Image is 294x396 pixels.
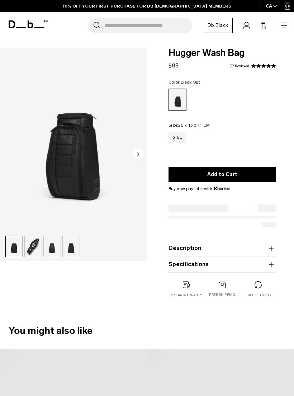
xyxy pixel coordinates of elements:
[133,148,143,161] button: Next slide
[203,18,233,33] a: Db Black
[25,236,42,257] img: Hugger Wash Bag Black Out
[246,293,271,298] p: Free returns
[229,64,249,68] a: 17 reviews
[209,292,235,297] p: Free shipping
[169,62,179,69] span: $85
[181,80,200,85] span: Black Out
[6,236,23,257] img: Hugger Wash Bag Black Out
[178,123,210,128] span: 25 x 13 x 11 CM
[169,48,276,58] span: Hugger Wash Bag
[24,236,42,257] button: Hugger Wash Bag Black Out
[214,187,229,190] img: {"height" => 20, "alt" => "Klarna"}
[169,244,276,253] button: Description
[169,89,186,111] a: Black Out
[169,80,200,84] legend: Color:
[63,3,231,9] a: 10% OFF YOUR FIRST PURCHASE FOR DB [DEMOGRAPHIC_DATA] MEMBERS
[169,123,210,127] legend: Size:
[62,236,80,257] button: Hugger Wash Bag Black Out
[44,236,61,257] img: Hugger Wash Bag Black Out
[63,236,80,257] img: Hugger Wash Bag Black Out
[43,236,61,257] button: Hugger Wash Bag Black Out
[5,236,23,257] button: Hugger Wash Bag Black Out
[169,260,276,269] button: Specifications
[169,167,276,182] button: Add to Cart
[9,324,285,338] h2: You might also like
[171,293,202,298] p: 2 year warranty
[169,185,229,192] span: Buy now pay later with
[169,132,186,143] a: 2.5L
